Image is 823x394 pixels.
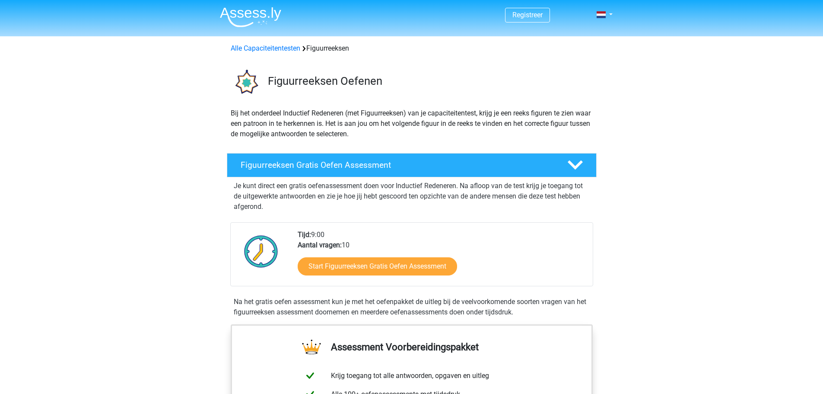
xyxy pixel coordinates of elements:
[227,64,264,101] img: figuurreeksen
[231,44,300,52] a: Alle Capaciteitentesten
[291,230,592,286] div: 9:00 10
[230,297,593,317] div: Na het gratis oefen assessment kun je met het oefenpakket de uitleg bij de veelvoorkomende soorte...
[268,74,590,88] h3: Figuurreeksen Oefenen
[220,7,281,27] img: Assessly
[227,43,596,54] div: Figuurreeksen
[223,153,600,177] a: Figuurreeksen Gratis Oefen Assessment
[298,231,311,239] b: Tijd:
[298,257,457,275] a: Start Figuurreeksen Gratis Oefen Assessment
[234,181,590,212] p: Je kunt direct een gratis oefenassessment doen voor Inductief Redeneren. Na afloop van de test kr...
[231,108,593,139] p: Bij het onderdeel Inductief Redeneren (met Figuurreeksen) van je capaciteitentest, krijg je een r...
[512,11,543,19] a: Registreer
[241,160,553,170] h4: Figuurreeksen Gratis Oefen Assessment
[298,241,342,249] b: Aantal vragen:
[239,230,283,273] img: Klok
